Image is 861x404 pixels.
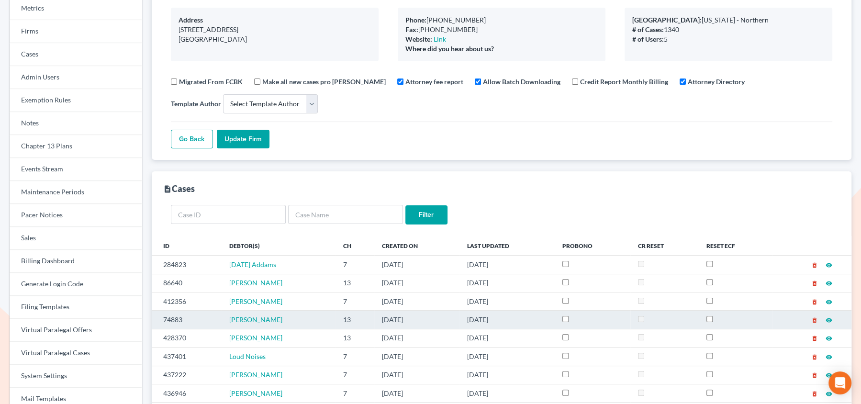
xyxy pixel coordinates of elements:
td: [DATE] [459,311,555,329]
a: delete_forever [811,352,818,360]
i: visibility [826,391,832,397]
td: 13 [335,311,374,329]
a: [PERSON_NAME] [229,389,282,397]
th: CR Reset [630,236,699,255]
i: visibility [826,372,832,379]
a: Pacer Notices [10,204,142,227]
div: Cases [163,183,195,194]
label: Attorney Directory [688,77,745,87]
div: 1340 [632,25,825,34]
a: Virtual Paralegal Offers [10,319,142,342]
a: visibility [826,260,832,269]
i: visibility [826,317,832,324]
td: 428370 [152,329,222,347]
div: [US_STATE] - Northern [632,15,825,25]
i: delete_forever [811,391,818,397]
a: visibility [826,389,832,397]
b: # of Cases: [632,25,664,34]
i: delete_forever [811,262,818,269]
a: Chapter 13 Plans [10,135,142,158]
a: visibility [826,370,832,379]
td: [DATE] [374,256,459,274]
label: Allow Batch Downloading [483,77,560,87]
td: 74883 [152,311,222,329]
b: Phone: [405,16,426,24]
i: delete_forever [811,372,818,379]
i: delete_forever [811,335,818,342]
span: [PERSON_NAME] [229,334,282,342]
i: delete_forever [811,299,818,305]
i: visibility [826,335,832,342]
td: 284823 [152,256,222,274]
td: 7 [335,256,374,274]
th: Debtor(s) [222,236,335,255]
a: [PERSON_NAME] [229,279,282,287]
td: 436946 [152,384,222,402]
a: [PERSON_NAME] [229,297,282,305]
th: ProBono [555,236,630,255]
a: Link [434,35,446,43]
td: 412356 [152,292,222,310]
i: visibility [826,354,832,360]
td: 7 [335,292,374,310]
a: visibility [826,352,832,360]
td: [DATE] [459,384,555,402]
i: visibility [826,280,832,287]
a: Cases [10,43,142,66]
div: [PHONE_NUMBER] [405,15,598,25]
a: delete_forever [811,370,818,379]
a: [DATE] Addams [229,260,276,269]
a: visibility [826,315,832,324]
b: Address [179,16,203,24]
a: System Settings [10,365,142,388]
a: visibility [826,279,832,287]
td: [DATE] [374,329,459,347]
i: description [163,185,172,193]
a: [PERSON_NAME] [229,370,282,379]
input: Case Name [288,205,403,224]
td: [DATE] [459,348,555,366]
b: Fax: [405,25,418,34]
th: Last Updated [459,236,555,255]
label: Migrated From FCBK [179,77,243,87]
i: delete_forever [811,280,818,287]
label: Attorney fee report [405,77,463,87]
a: Exemption Rules [10,89,142,112]
label: Template Author [171,99,221,109]
a: Billing Dashboard [10,250,142,273]
i: delete_forever [811,317,818,324]
td: 86640 [152,274,222,292]
a: Admin Users [10,66,142,89]
b: # of Users: [632,35,664,43]
input: Case ID [171,205,286,224]
a: Loud Noises [229,352,266,360]
td: [DATE] [374,348,459,366]
div: [GEOGRAPHIC_DATA] [179,34,371,44]
td: [DATE] [374,384,459,402]
a: delete_forever [811,334,818,342]
td: [DATE] [459,274,555,292]
a: delete_forever [811,297,818,305]
th: ID [152,236,222,255]
td: 437222 [152,366,222,384]
td: [DATE] [374,292,459,310]
td: 437401 [152,348,222,366]
a: Generate Login Code [10,273,142,296]
a: visibility [826,297,832,305]
a: Virtual Paralegal Cases [10,342,142,365]
td: 7 [335,366,374,384]
b: Website: [405,35,432,43]
a: delete_forever [811,260,818,269]
div: 5 [632,34,825,44]
a: delete_forever [811,315,818,324]
a: delete_forever [811,279,818,287]
td: [DATE] [459,256,555,274]
a: visibility [826,334,832,342]
a: Go Back [171,130,213,149]
td: [DATE] [374,274,459,292]
a: Maintenance Periods [10,181,142,204]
